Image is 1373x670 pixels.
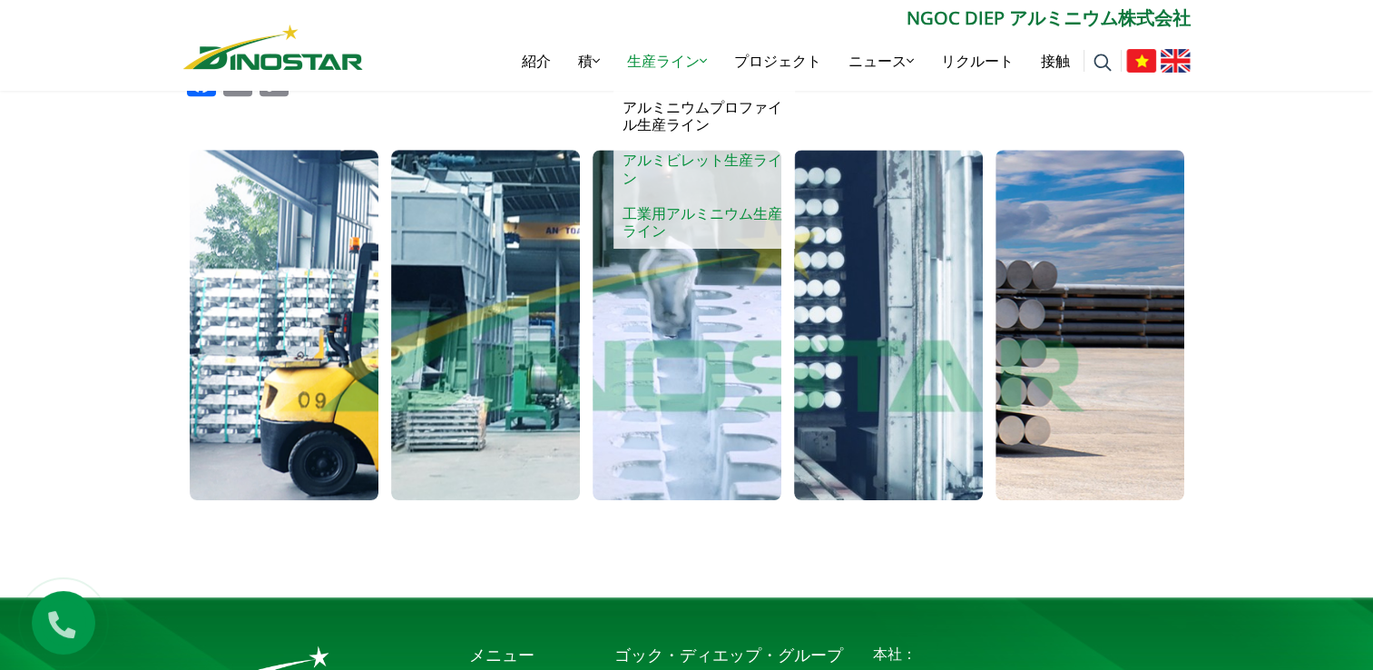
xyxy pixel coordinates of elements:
img: ベトナム語 [1126,49,1156,73]
img: ダイノスターアルミニウム [183,25,363,70]
font: ニュース [848,51,907,71]
font: 積 [578,51,593,71]
p: ゴック・ディエップ・グループ [614,643,846,667]
a: 生産ライン [613,32,721,90]
a: ニュース [835,32,927,90]
a: アルミビレット生産ライン [613,143,795,195]
p: メニュー [469,643,559,667]
a: 紹介 [508,32,564,90]
img: 捜索 [1093,54,1112,72]
a: 工業用アルミニウム生産ライン [613,196,795,249]
font: 生産ライン [627,51,700,71]
a: アルミニウムプロファイル生産ライン [613,90,795,143]
p: 本社： [873,643,1191,665]
a: プロジェクト [721,32,835,90]
a: 積 [564,32,613,90]
img: 英語 [1161,49,1191,73]
p: NGOC DIEP アルミニウム株式会社 [363,5,1191,32]
a: 接触 [1027,32,1084,90]
a: リクルート [927,32,1027,90]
